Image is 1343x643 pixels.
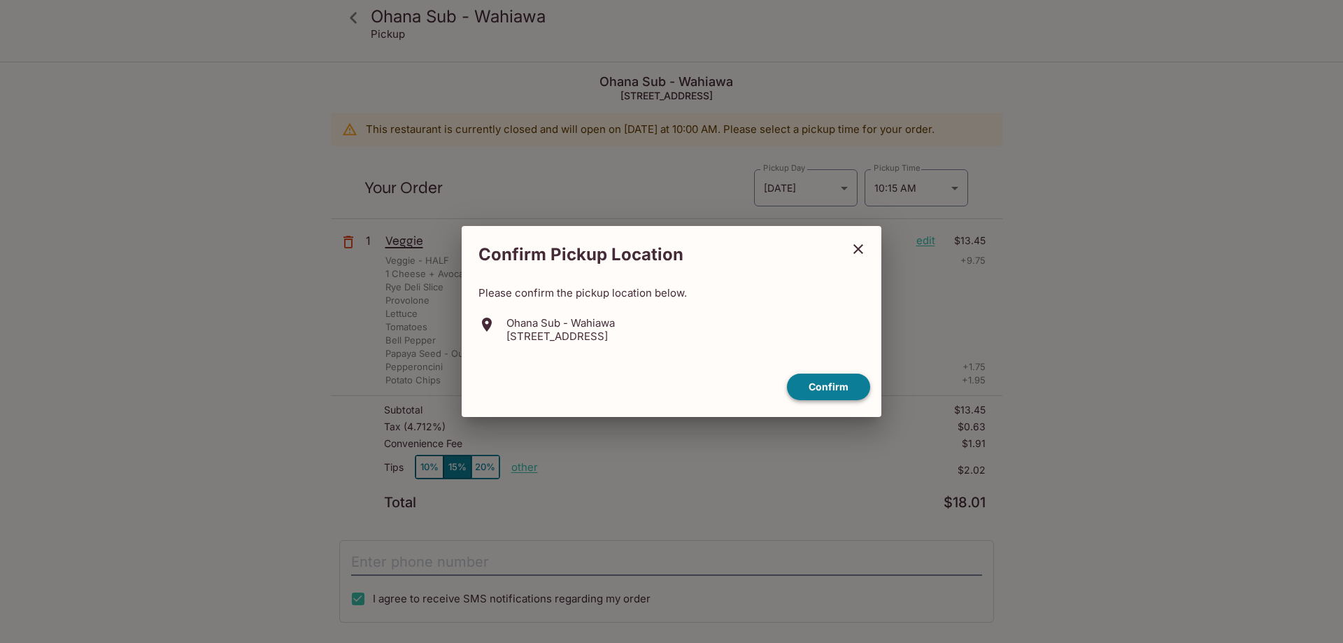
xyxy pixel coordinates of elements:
button: close [841,232,876,267]
h2: Confirm Pickup Location [462,237,841,272]
button: confirm [787,374,870,401]
p: Ohana Sub - Wahiawa [506,316,615,330]
p: [STREET_ADDRESS] [506,330,615,343]
p: Please confirm the pickup location below. [478,286,865,299]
